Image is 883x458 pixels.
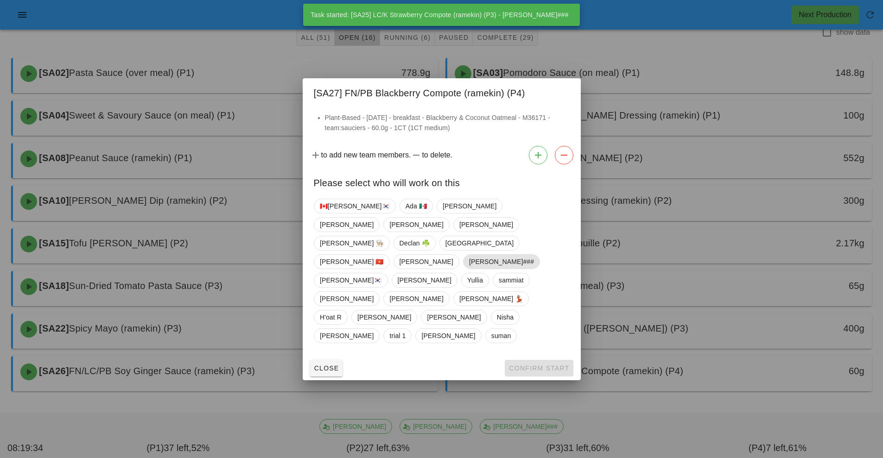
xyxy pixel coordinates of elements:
span: [PERSON_NAME] 💃🏽 [459,292,523,306]
span: 🇨🇦[PERSON_NAME]🇰🇷 [320,199,390,213]
span: [PERSON_NAME] 🇻🇳 [320,255,384,269]
span: Ada 🇲🇽 [405,199,426,213]
button: Close [310,360,343,376]
span: [PERSON_NAME] [397,273,451,287]
span: [PERSON_NAME]### [469,255,534,269]
span: H'oat R [320,310,342,324]
div: Task started: [SA25] LC/K Strawberry Compote (ramekin) (P3) - [PERSON_NAME]### [303,4,576,26]
span: [PERSON_NAME] [389,292,443,306]
span: sammiat [499,273,524,287]
span: [PERSON_NAME] [399,255,453,269]
li: Plant-Based - [DATE] - breakfast - Blackberry & Coconut Oatmeal - M36171 - team:sauciers - 60.0g ... [325,113,570,133]
span: [PERSON_NAME] [357,310,411,324]
span: [PERSON_NAME] [442,199,496,213]
span: [PERSON_NAME] [320,329,374,343]
span: trial 1 [389,329,406,343]
span: Yullia [467,273,483,287]
div: Please select who will work on this [303,168,581,195]
div: to add new team members. to delete. [303,142,581,168]
span: Nisha [496,310,513,324]
span: [PERSON_NAME] [427,310,481,324]
span: suman [491,329,511,343]
span: [PERSON_NAME] [320,218,374,232]
span: Declan ☘️ [399,236,429,250]
span: [PERSON_NAME] 👨🏼‍🍳 [320,236,384,250]
span: [PERSON_NAME] [459,218,513,232]
div: [SA27] FN/PB Blackberry Compote (ramekin) (P4) [303,78,581,105]
span: [GEOGRAPHIC_DATA] [445,236,513,250]
span: [PERSON_NAME]🇰🇷 [320,273,382,287]
span: Close [314,364,339,372]
span: [PERSON_NAME] [320,292,374,306]
span: [PERSON_NAME] [389,218,443,232]
span: [PERSON_NAME] [421,329,475,343]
